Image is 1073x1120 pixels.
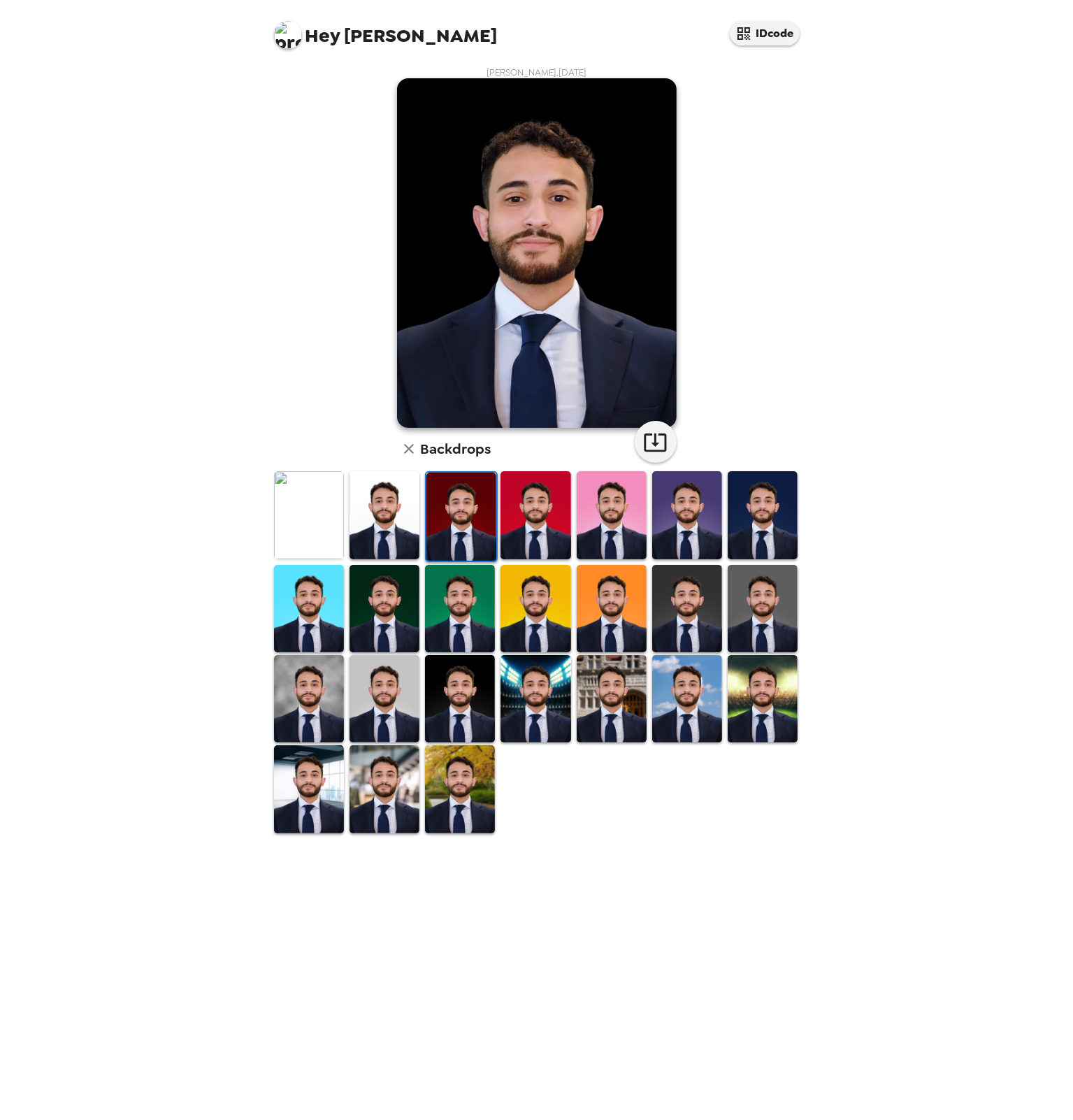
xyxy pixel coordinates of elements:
[274,21,302,49] img: profile pic
[730,21,800,45] button: IDcode
[421,438,491,460] h6: Backdrops
[487,66,586,78] span: [PERSON_NAME] , [DATE]
[274,471,344,559] img: Original
[274,14,498,45] span: [PERSON_NAME]
[305,23,340,48] span: Hey
[397,78,677,428] img: user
